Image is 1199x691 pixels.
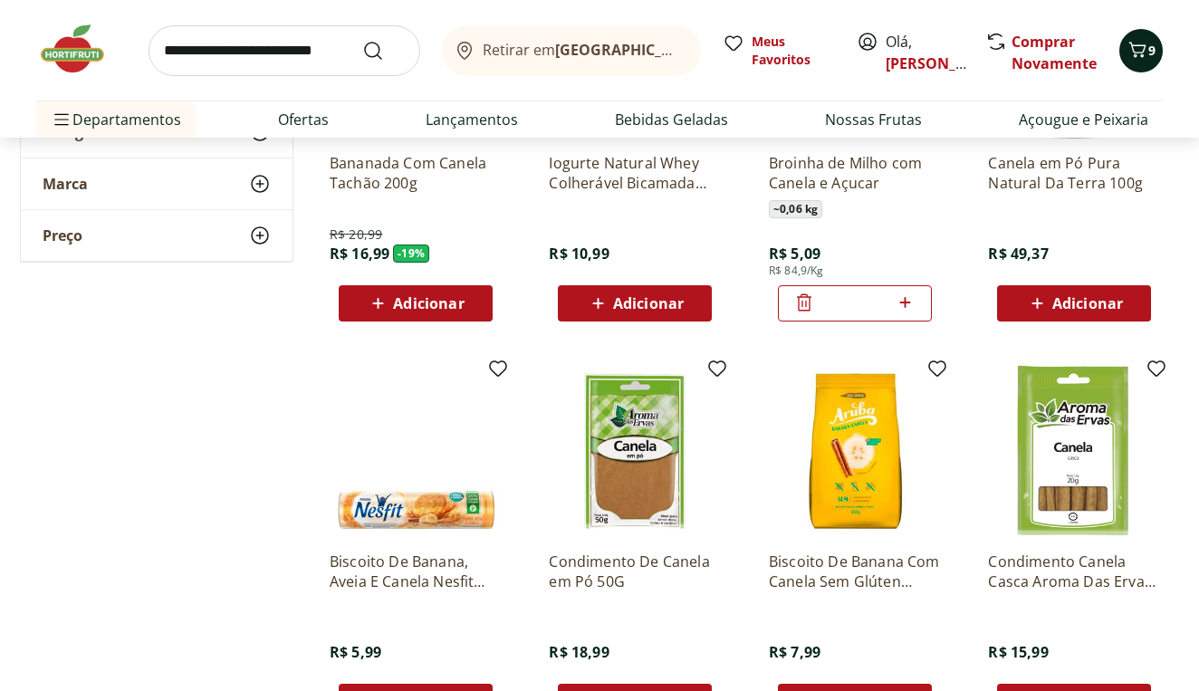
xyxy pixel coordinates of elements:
[997,285,1151,322] button: Adicionar
[51,98,72,141] button: Menu
[886,53,1003,73] a: [PERSON_NAME]
[769,365,941,537] img: Biscoito De Banana Com Canela Sem Glúten Aruba 100G
[615,109,728,130] a: Bebidas Geladas
[769,264,824,278] span: R$ 84,9/Kg
[1148,42,1156,59] span: 9
[769,552,941,591] a: Biscoito De Banana Com Canela Sem Glúten Aruba 100G
[549,153,721,193] a: Iogurte Natural Whey Colherável Bicamada Banana com Canela 11g de Proteína Verde Campo 140g
[330,552,502,591] a: Biscoito De Banana, Aveia E Canela Nesfit 160G
[988,153,1160,193] a: Canela em Pó Pura Natural Da Terra 100g
[330,244,389,264] span: R$ 16,99
[278,109,329,130] a: Ofertas
[988,552,1160,591] a: Condimento Canela Casca Aroma Das Ervas 20g
[549,365,721,537] img: Condimento De Canela em Pó 50G
[21,158,293,209] button: Marca
[558,285,712,322] button: Adicionar
[549,244,609,264] span: R$ 10,99
[886,31,966,74] span: Olá,
[988,365,1160,537] img: Condimento Canela Casca Aroma Das Ervas 20g
[988,244,1048,264] span: R$ 49,37
[769,200,822,218] span: ~ 0,06 kg
[549,642,609,662] span: R$ 18,99
[426,109,518,130] a: Lançamentos
[1012,32,1097,73] a: Comprar Novamente
[43,175,88,193] span: Marca
[21,210,293,261] button: Preço
[555,40,860,60] b: [GEOGRAPHIC_DATA]/[GEOGRAPHIC_DATA]
[393,245,429,263] span: - 19 %
[613,296,684,311] span: Adicionar
[723,33,835,69] a: Meus Favoritos
[330,642,381,662] span: R$ 5,99
[442,25,701,76] button: Retirar em[GEOGRAPHIC_DATA]/[GEOGRAPHIC_DATA]
[825,109,922,130] a: Nossas Frutas
[330,226,382,244] span: R$ 20,99
[51,98,181,141] span: Departamentos
[330,153,502,193] a: Bananada Com Canela Tachão 200g
[36,22,127,76] img: Hortifruti
[43,226,82,245] span: Preço
[483,42,683,58] span: Retirar em
[330,365,502,537] img: Biscoito De Banana, Aveia E Canela Nesfit 160G
[339,285,493,322] button: Adicionar
[43,123,112,141] span: Categoria
[149,25,420,76] input: search
[988,642,1048,662] span: R$ 15,99
[769,153,941,193] a: Broinha de Milho com Canela e Açucar
[549,552,721,591] a: Condimento De Canela em Pó 50G
[1052,296,1123,311] span: Adicionar
[1019,109,1148,130] a: Açougue e Peixaria
[362,40,406,62] button: Submit Search
[393,296,464,311] span: Adicionar
[769,244,820,264] span: R$ 5,09
[1119,29,1163,72] button: Carrinho
[769,642,820,662] span: R$ 7,99
[752,33,835,69] span: Meus Favoritos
